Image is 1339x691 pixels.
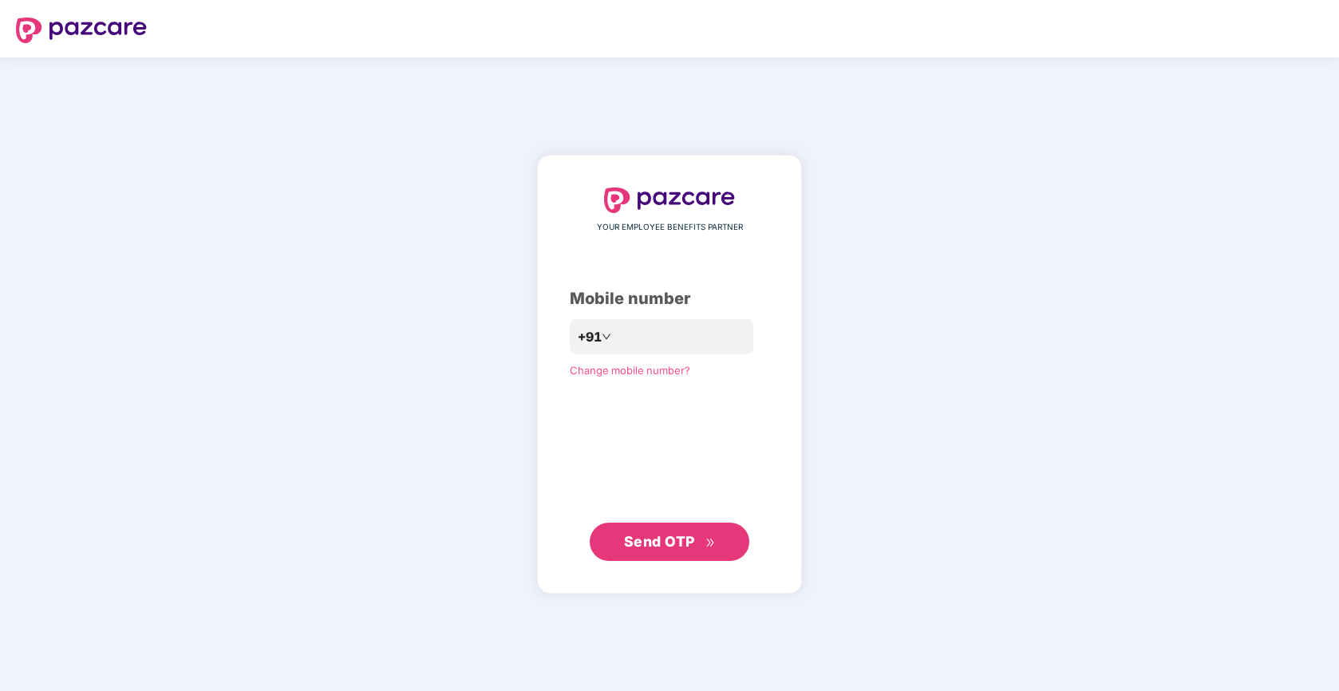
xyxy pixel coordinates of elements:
span: down [602,332,611,342]
a: Change mobile number? [570,364,690,377]
div: Mobile number [570,286,769,311]
img: logo [604,188,735,213]
span: Send OTP [624,533,695,550]
span: double-right [705,538,716,548]
button: Send OTPdouble-right [590,523,749,561]
img: logo [16,18,147,43]
span: YOUR EMPLOYEE BENEFITS PARTNER [597,221,743,234]
span: +91 [578,327,602,347]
